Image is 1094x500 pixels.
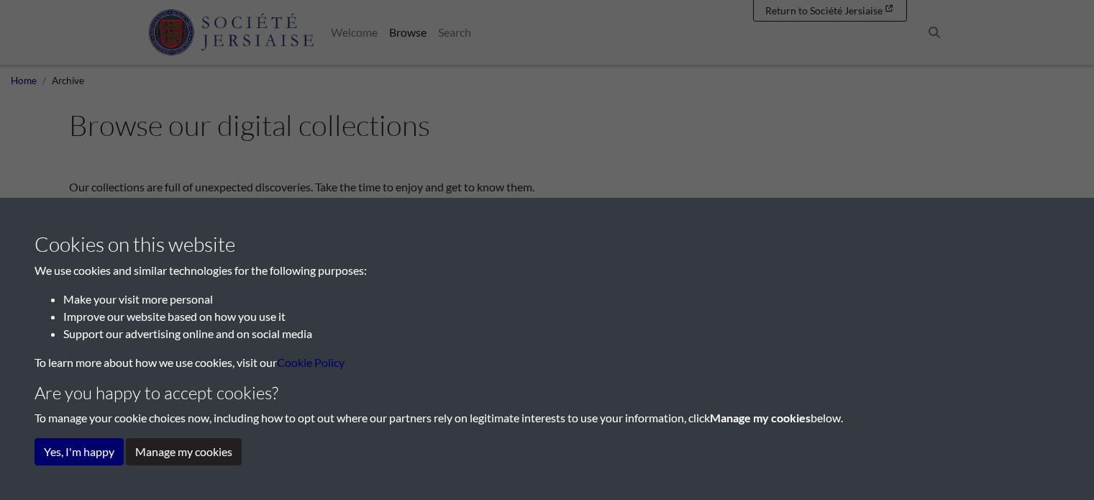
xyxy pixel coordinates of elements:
[35,409,1059,427] p: To manage your cookie choices now, including how to opt out where our partners rely on legitimate...
[35,232,1059,257] h3: Cookies on this website
[277,355,345,369] a: learn more about cookies
[126,438,242,465] button: Manage my cookies
[63,308,1059,325] li: Improve our website based on how you use it
[35,354,1059,371] p: To learn more about how we use cookies, visit our
[63,291,1059,308] li: Make your visit more personal
[63,325,1059,342] li: Support our advertising online and on social media
[35,262,1059,279] p: We use cookies and similar technologies for the following purposes:
[710,411,811,424] strong: Manage my cookies
[35,438,124,465] button: Yes, I'm happy
[35,383,1059,404] h4: Are you happy to accept cookies?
